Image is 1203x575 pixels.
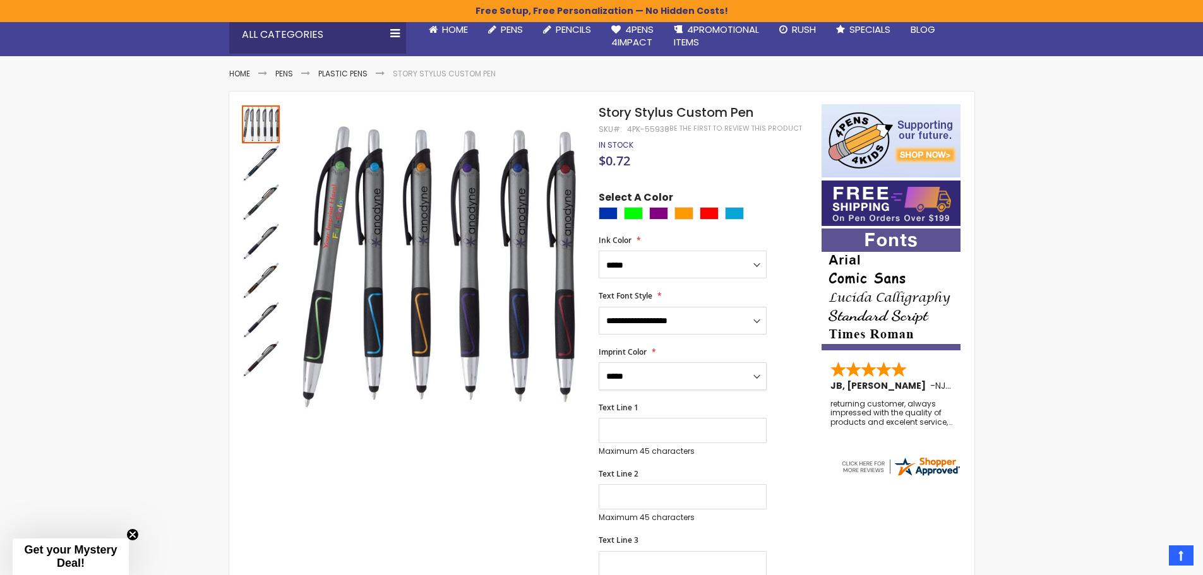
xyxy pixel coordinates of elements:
[599,140,633,150] div: Availability
[599,104,753,121] span: Story Stylus Custom Pen
[1169,545,1194,566] a: Top
[599,152,630,169] span: $0.72
[599,535,638,545] span: Text Line 3
[830,400,953,427] div: returning customer, always impressed with the quality of products and excelent service, will retu...
[911,23,935,36] span: Blog
[669,124,802,133] a: Be the first to review this product
[830,379,930,392] span: JB, [PERSON_NAME]
[242,143,281,182] div: Story Stylus Custom Pen
[601,16,664,57] a: 4Pens4impact
[242,184,280,222] img: Story Stylus Custom Pen
[901,16,945,44] a: Blog
[242,261,281,300] div: Story Stylus Custom Pen
[229,68,250,79] a: Home
[840,470,961,480] a: 4pens.com certificate URL
[242,339,280,378] div: Story Stylus Custom Pen
[826,16,901,44] a: Specials
[849,23,890,36] span: Specials
[442,23,468,36] span: Home
[599,139,633,150] span: In stock
[599,446,767,456] p: Maximum 45 characters
[599,191,673,208] span: Select A Color
[599,513,767,523] p: Maximum 45 characters
[599,207,618,220] div: Blue
[229,16,406,54] div: All Categories
[674,23,759,49] span: 4PROMOTIONAL ITEMS
[126,528,139,541] button: Close teaser
[242,340,280,378] img: Story Stylus Custom Pen
[294,122,582,411] img: Story Stylus Custom Pen
[242,222,281,261] div: Story Stylus Custom Pen
[599,347,647,357] span: Imprint Color
[935,379,951,392] span: NJ
[700,207,719,220] div: Red
[674,207,693,220] div: Orange
[242,301,280,339] img: Story Stylus Custom Pen
[599,290,652,301] span: Text Font Style
[822,228,961,350] img: font-personalization-examples
[13,538,129,575] div: Get your Mystery Deal!Close teaser
[419,16,478,44] a: Home
[242,182,281,222] div: Story Stylus Custom Pen
[769,16,826,44] a: Rush
[624,207,643,220] div: Lime Green
[533,16,601,44] a: Pencils
[393,69,496,79] li: Story Stylus Custom Pen
[275,68,293,79] a: Pens
[930,379,1040,392] span: - ,
[627,124,669,134] div: 4pk-55938
[556,23,591,36] span: Pencils
[840,455,961,478] img: 4pens.com widget logo
[822,181,961,226] img: Free shipping on orders over $199
[599,235,631,246] span: Ink Color
[242,223,280,261] img: Story Stylus Custom Pen
[599,468,638,479] span: Text Line 2
[242,145,280,182] img: Story Stylus Custom Pen
[649,207,668,220] div: Purple
[725,207,744,220] div: Turquoise
[599,124,622,134] strong: SKU
[242,262,280,300] img: Story Stylus Custom Pen
[318,68,368,79] a: Plastic Pens
[242,300,281,339] div: Story Stylus Custom Pen
[792,23,816,36] span: Rush
[822,104,961,177] img: 4pens 4 kids
[611,23,654,49] span: 4Pens 4impact
[242,104,281,143] div: Story Stylus Custom Pen
[24,543,117,569] span: Get your Mystery Deal!
[599,402,638,413] span: Text Line 1
[501,23,523,36] span: Pens
[478,16,533,44] a: Pens
[664,16,769,57] a: 4PROMOTIONALITEMS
